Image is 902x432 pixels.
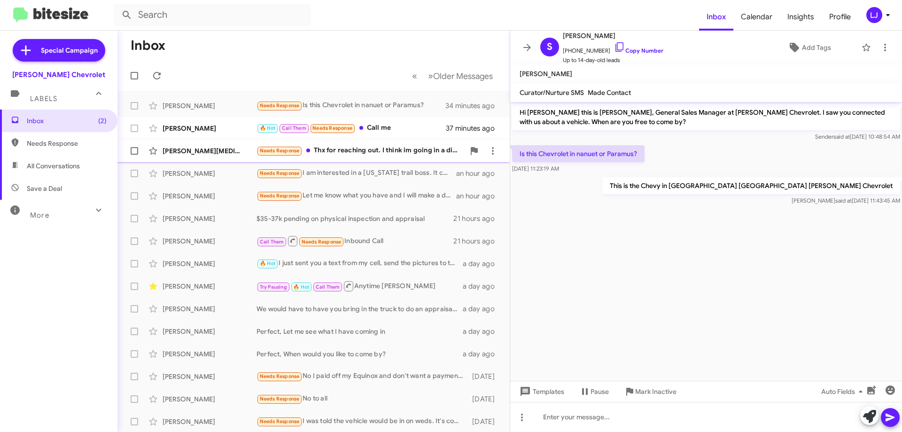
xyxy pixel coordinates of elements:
span: » [428,70,433,82]
span: Needs Response [260,418,300,424]
div: [PERSON_NAME] [163,327,257,336]
span: Call Them [260,239,284,245]
div: a day ago [463,327,502,336]
div: No I paid off my Equinox and don't want a payment for a while [257,371,467,382]
button: Previous [406,66,423,86]
div: I am interested in a [US_STATE] trail boss. It can be a 24-26. Not sure if I want to lease or buy... [257,168,456,179]
div: 34 minutes ago [446,101,502,110]
span: said at [833,133,850,140]
div: [PERSON_NAME] [163,372,257,381]
span: Needs Response [260,396,300,402]
div: [PERSON_NAME] [163,214,257,223]
div: Anytime [PERSON_NAME] [257,280,463,292]
div: No to all [257,393,467,404]
span: Call Them [316,284,340,290]
div: an hour ago [456,169,502,178]
div: Thx for reaching out. I think im going in a different direction. I test drove the ZR2, and it fel... [257,145,465,156]
div: a day ago [463,259,502,268]
span: (2) [98,116,107,126]
span: Needs Response [312,125,352,131]
div: [PERSON_NAME] [163,124,257,133]
button: LJ [858,7,892,23]
div: I was told the vehicle would be in on weds. It's coming from the fulfillment center. [257,416,467,427]
span: said at [835,197,852,204]
button: Add Tags [761,39,857,56]
a: Copy Number [614,47,663,54]
span: 🔥 Hot [260,125,276,131]
span: Try Pausing [260,284,287,290]
div: [DATE] [467,417,502,426]
span: Needs Response [260,102,300,109]
div: a day ago [463,349,502,359]
div: We would have to have you bring in the truck to do an appraisal of the Truck, What day owrks for ... [257,304,463,314]
div: [DATE] [467,394,502,404]
a: Insights [780,3,822,31]
div: [PERSON_NAME] [163,169,257,178]
div: [PERSON_NAME] [163,417,257,426]
span: Special Campaign [41,46,98,55]
span: Needs Response [27,139,107,148]
span: « [412,70,417,82]
a: Profile [822,3,858,31]
div: [PERSON_NAME] [163,349,257,359]
span: Sender [DATE] 10:48:54 AM [815,133,900,140]
span: Needs Response [260,148,300,154]
button: Auto Fields [814,383,874,400]
button: Templates [510,383,572,400]
div: [PERSON_NAME] [163,282,257,291]
span: [PHONE_NUMBER] [563,41,663,55]
div: LJ [866,7,882,23]
a: Calendar [733,3,780,31]
button: Next [422,66,498,86]
span: [DATE] 11:23:19 AM [512,165,559,172]
span: Mark Inactive [635,383,676,400]
div: 21 hours ago [453,214,502,223]
div: Is this Chevrolet in nanuet or Paramus? [257,100,446,111]
div: 21 hours ago [453,236,502,246]
span: Needs Response [260,373,300,379]
p: Is this Chevrolet in nanuet or Paramus? [512,145,645,162]
span: Up to 14-day-old leads [563,55,663,65]
span: Needs Response [260,170,300,176]
span: Templates [518,383,564,400]
span: Add Tags [802,39,831,56]
button: Mark Inactive [616,383,684,400]
span: Older Messages [433,71,493,81]
span: 🔥 Hot [293,284,309,290]
span: Labels [30,94,57,103]
div: [DATE] [467,372,502,381]
div: Let me know what you have and I will make a deal over the phone [257,190,456,201]
span: [PERSON_NAME] [DATE] 11:43:45 AM [792,197,900,204]
div: a day ago [463,282,502,291]
a: Inbox [699,3,733,31]
span: More [30,211,49,220]
input: Search [114,4,311,26]
div: an hour ago [456,191,502,201]
span: Call Them [282,125,306,131]
div: Perfect, When would you like to come by? [257,349,463,359]
span: 🔥 Hot [260,260,276,267]
span: [PERSON_NAME] [563,30,663,41]
a: Special Campaign [13,39,105,62]
p: Hi [PERSON_NAME] this is [PERSON_NAME], General Sales Manager at [PERSON_NAME] Chevrolet. I saw y... [512,104,900,130]
span: S [547,39,552,55]
span: Save a Deal [27,184,62,193]
nav: Page navigation example [407,66,498,86]
span: Needs Response [260,193,300,199]
div: [PERSON_NAME][MEDICAL_DATA] [163,146,257,156]
div: I just sent you a text from my cell, send the pictures to that number [257,258,463,269]
span: Auto Fields [821,383,866,400]
div: Perfect, Let me see what I have coming in [257,327,463,336]
button: Pause [572,383,616,400]
div: 37 minutes ago [446,124,502,133]
span: Needs Response [302,239,342,245]
span: Curator/Nurture SMS [520,88,584,97]
div: [PERSON_NAME] [163,191,257,201]
span: [PERSON_NAME] [520,70,572,78]
div: Call me [257,123,446,134]
h1: Inbox [131,38,165,53]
